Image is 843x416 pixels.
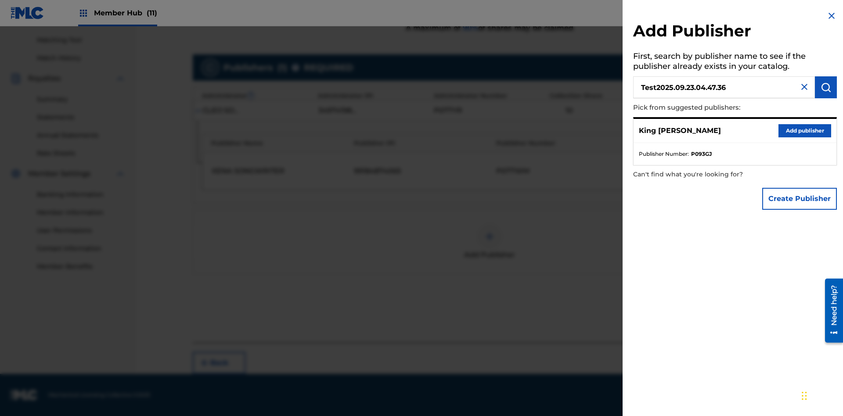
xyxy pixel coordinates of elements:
[802,383,807,409] div: Drag
[633,21,837,43] h2: Add Publisher
[821,82,831,93] img: Search Works
[147,9,157,17] span: (11)
[778,124,831,137] button: Add publisher
[818,275,843,347] iframe: Resource Center
[691,150,712,158] strong: P093GJ
[762,188,837,210] button: Create Publisher
[633,165,787,183] p: Can't find what you're looking for?
[633,98,787,117] p: Pick from suggested publishers:
[639,150,689,158] span: Publisher Number :
[94,8,157,18] span: Member Hub
[799,82,810,92] img: close
[78,8,89,18] img: Top Rightsholders
[639,126,721,136] p: King [PERSON_NAME]
[633,76,815,98] input: Search publisher's name
[799,374,843,416] iframe: Chat Widget
[11,7,44,19] img: MLC Logo
[633,49,837,76] h5: First, search by publisher name to see if the publisher already exists in your catalog.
